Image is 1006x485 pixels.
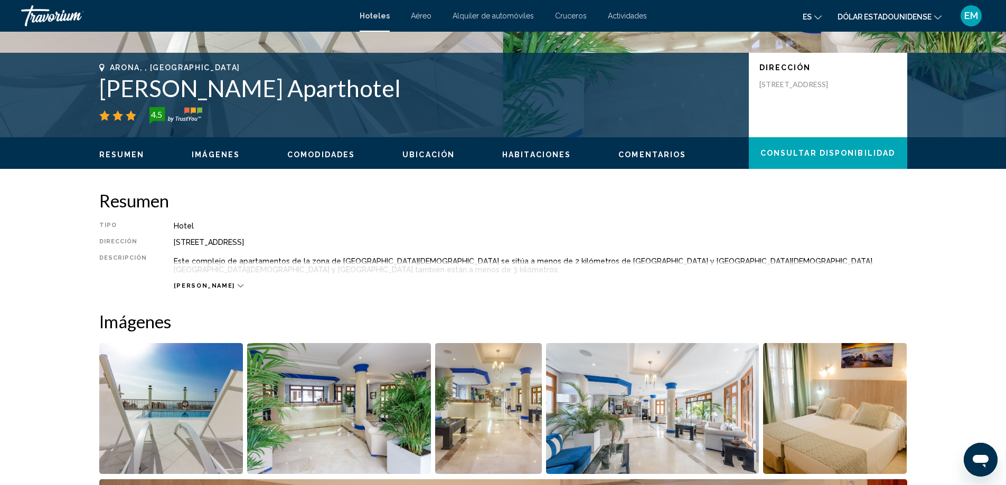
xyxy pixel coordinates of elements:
[964,443,998,477] iframe: Botón para iniciar la ventana de mensajería
[146,108,167,121] div: 4.5
[247,343,431,474] button: Open full-screen image slider
[838,13,932,21] font: Dólar estadounidense
[838,9,942,24] button: Cambiar moneda
[99,343,243,474] button: Open full-screen image slider
[759,80,844,89] p: [STREET_ADDRESS]
[174,222,907,230] div: Hotel
[803,13,812,21] font: es
[618,150,686,159] button: Comentarios
[174,282,235,289] span: [PERSON_NAME]
[192,150,240,159] button: Imágenes
[411,12,431,20] a: Aéreo
[608,12,647,20] a: Actividades
[763,343,907,474] button: Open full-screen image slider
[174,257,907,274] p: Este complejo de apartamentos de la zona de [GEOGRAPHIC_DATA][DEMOGRAPHIC_DATA] se sitúa a menos ...
[360,12,390,20] a: Hoteles
[502,150,571,159] button: Habitaciones
[957,5,985,27] button: Menú de usuario
[546,343,759,474] button: Open full-screen image slider
[760,149,895,158] span: Consultar disponibilidad
[174,238,907,246] div: [STREET_ADDRESS]
[99,190,907,211] h2: Resumen
[149,107,202,124] img: trustyou-badge-hor.svg
[803,9,822,24] button: Cambiar idioma
[287,150,355,159] button: Comodidades
[99,222,147,230] div: Tipo
[99,150,145,159] button: Resumen
[759,63,897,72] p: Dirección
[964,10,978,21] font: EM
[555,12,587,20] a: Cruceros
[99,311,907,332] h2: Imágenes
[402,150,455,159] button: Ubicación
[453,12,534,20] a: Alquiler de automóviles
[110,63,241,72] span: Arona, , [GEOGRAPHIC_DATA]
[435,343,542,474] button: Open full-screen image slider
[749,137,907,169] button: Consultar disponibilidad
[21,5,349,26] a: Travorium
[99,254,147,277] div: Descripción
[99,238,147,246] div: Dirección
[99,74,738,102] h1: [PERSON_NAME] Aparthotel
[174,282,243,290] button: [PERSON_NAME]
